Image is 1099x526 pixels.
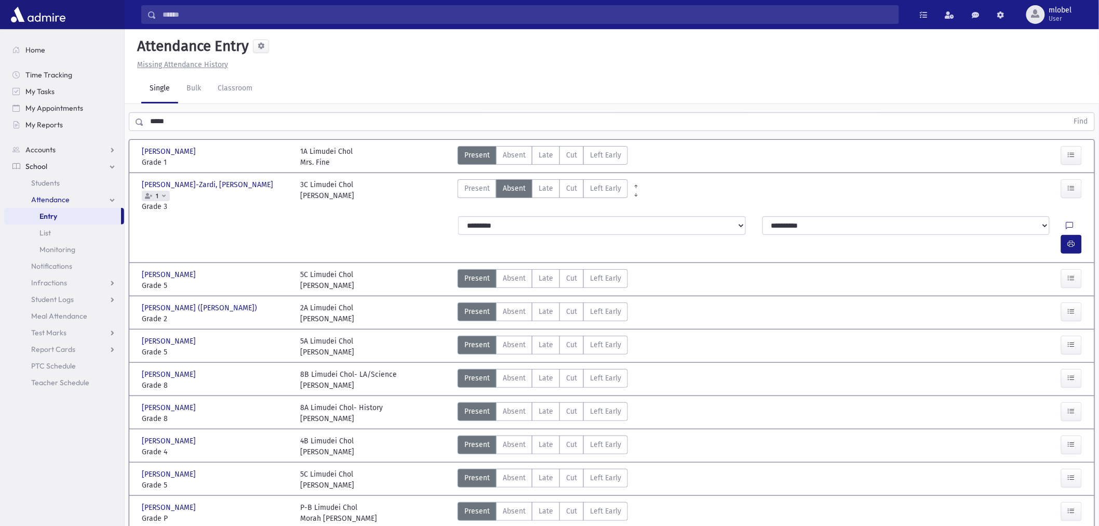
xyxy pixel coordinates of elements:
div: 5C Limudei Chol [PERSON_NAME] [300,469,354,491]
div: AttTypes [458,303,628,324]
span: Absent [503,273,526,284]
span: Left Early [590,306,621,317]
span: Absent [503,150,526,161]
div: 8B Limudei Chol- LA/Science [PERSON_NAME] [300,369,397,391]
span: Absent [503,306,526,317]
span: Grade 8 [142,413,290,424]
div: 5C Limudei Chol [PERSON_NAME] [300,269,354,291]
span: My Reports [25,120,63,129]
span: Cut [566,150,577,161]
span: Entry [39,212,57,221]
span: [PERSON_NAME] [142,502,198,513]
span: Cut [566,306,577,317]
div: P-B Limudei Chol Morah [PERSON_NAME] [300,502,377,524]
button: Find [1068,113,1094,130]
span: Absent [503,339,526,350]
span: Grade 5 [142,480,290,491]
span: Grade 5 [142,347,290,358]
span: Grade 3 [142,201,290,212]
span: Attendance [31,195,70,204]
div: 8A Limudei Chol- History [PERSON_NAME] [300,402,383,424]
span: Present [464,339,490,350]
span: Grade 4 [142,446,290,457]
div: AttTypes [458,146,628,168]
input: Search [156,5,899,24]
span: Present [464,406,490,417]
a: Time Tracking [4,67,124,83]
span: User [1049,15,1072,23]
div: 1A Limudei Chol Mrs. Fine [300,146,353,168]
div: 3C Limudei Chol [PERSON_NAME] [300,179,354,212]
a: My Reports [4,116,124,133]
span: 1 [154,193,160,200]
span: Cut [566,339,577,350]
span: Present [464,373,490,384]
span: Time Tracking [25,70,72,80]
span: PTC Schedule [31,361,76,371]
span: Infractions [31,278,67,287]
span: Cut [566,439,577,450]
span: Absent [503,506,526,517]
span: Notifications [31,261,72,271]
a: Notifications [4,258,124,274]
span: Late [539,339,553,350]
span: Cut [566,373,577,384]
span: Cut [566,472,577,483]
div: 4B Limudei Chol [PERSON_NAME] [300,436,354,457]
span: Late [539,506,553,517]
span: Late [539,406,553,417]
span: Home [25,45,45,55]
a: Report Cards [4,341,124,358]
span: Cut [566,183,577,194]
div: AttTypes [458,336,628,358]
span: Test Marks [31,328,66,337]
span: [PERSON_NAME] ([PERSON_NAME]) [142,303,259,313]
span: Report Cards [31,345,75,354]
span: Accounts [25,145,56,154]
span: Left Early [590,472,621,483]
a: Entry [4,208,121,225]
span: Late [539,439,553,450]
span: Grade 5 [142,280,290,291]
a: My Appointments [4,100,124,116]
span: List [39,228,51,238]
span: [PERSON_NAME] [142,146,198,157]
div: AttTypes [458,369,628,391]
span: Late [539,373,553,384]
span: Late [539,306,553,317]
a: Missing Attendance History [133,60,228,69]
span: Left Early [590,406,621,417]
a: Attendance [4,191,124,208]
a: Accounts [4,141,124,158]
span: Present [464,472,490,483]
span: [PERSON_NAME] [142,436,198,446]
span: [PERSON_NAME]-Zardi, [PERSON_NAME] [142,179,275,190]
span: [PERSON_NAME] [142,269,198,280]
span: Present [464,506,490,517]
span: [PERSON_NAME] [142,469,198,480]
span: My Tasks [25,87,55,96]
a: List [4,225,124,241]
div: AttTypes [458,436,628,457]
span: Left Early [590,273,621,284]
span: Absent [503,472,526,483]
a: School [4,158,124,175]
span: [PERSON_NAME] [142,336,198,347]
a: Classroom [209,74,261,103]
div: AttTypes [458,402,628,424]
div: AttTypes [458,269,628,291]
span: Absent [503,373,526,384]
span: [PERSON_NAME] [142,402,198,413]
a: Test Marks [4,324,124,341]
span: School [25,162,47,171]
a: Teacher Schedule [4,374,124,391]
u: Missing Attendance History [137,60,228,69]
span: Absent [503,439,526,450]
span: Present [464,439,490,450]
span: Meal Attendance [31,311,87,321]
span: Left Early [590,373,621,384]
a: Student Logs [4,291,124,308]
div: 2A Limudei Chol [PERSON_NAME] [300,303,354,324]
span: Left Early [590,183,621,194]
a: Single [141,74,178,103]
